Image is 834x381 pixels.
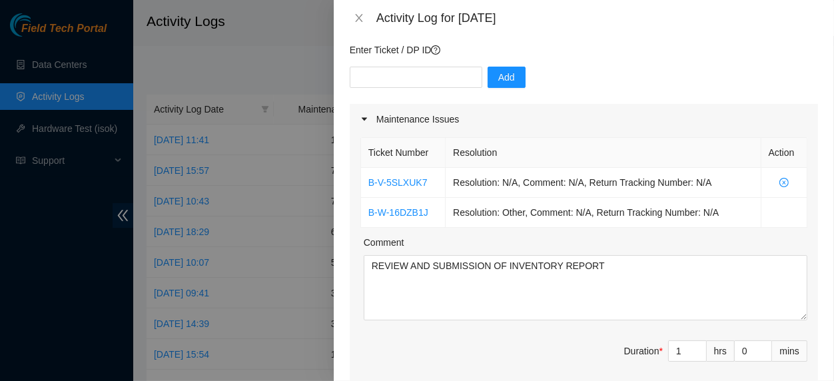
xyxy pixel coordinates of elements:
[498,70,515,85] span: Add
[350,104,818,135] div: Maintenance Issues
[446,168,761,198] td: Resolution: N/A, Comment: N/A, Return Tracking Number: N/A
[376,11,818,25] div: Activity Log for [DATE]
[354,13,364,23] span: close
[624,344,663,358] div: Duration
[364,235,404,250] label: Comment
[350,43,818,57] p: Enter Ticket / DP ID
[707,340,735,362] div: hrs
[360,115,368,123] span: caret-right
[364,255,807,320] textarea: Comment
[761,138,807,168] th: Action
[446,138,761,168] th: Resolution
[772,340,807,362] div: mins
[361,138,446,168] th: Ticket Number
[350,12,368,25] button: Close
[368,177,428,188] a: B-V-5SLXUK7
[446,198,761,228] td: Resolution: Other, Comment: N/A, Return Tracking Number: N/A
[368,207,428,218] a: B-W-16DZB1J
[769,178,799,187] span: close-circle
[488,67,526,88] button: Add
[431,45,440,55] span: question-circle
